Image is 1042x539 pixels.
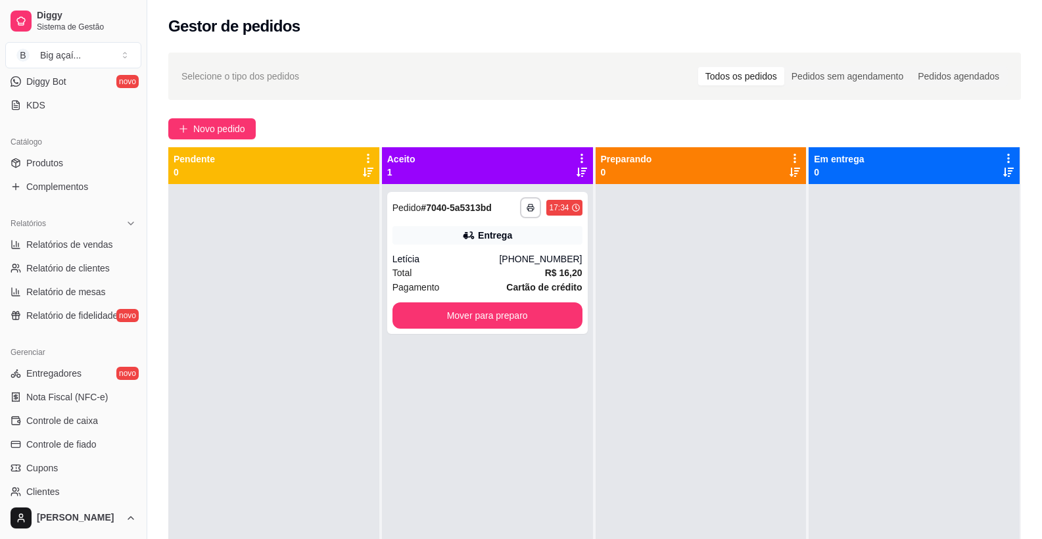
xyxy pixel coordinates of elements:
div: Pedidos sem agendamento [784,67,911,85]
button: Select a team [5,42,141,68]
span: Diggy Bot [26,75,66,88]
a: Clientes [5,481,141,502]
span: Complementos [26,180,88,193]
a: DiggySistema de Gestão [5,5,141,37]
div: Big açaí ... [40,49,81,62]
span: Produtos [26,156,63,170]
span: Nota Fiscal (NFC-e) [26,390,108,404]
div: Pedidos agendados [911,67,1006,85]
span: Total [392,266,412,280]
a: Controle de fiado [5,434,141,455]
a: Relatórios de vendas [5,234,141,255]
span: Controle de caixa [26,414,98,427]
a: KDS [5,95,141,116]
strong: R$ 16,20 [545,268,582,278]
span: [PERSON_NAME] [37,512,120,524]
a: Diggy Botnovo [5,71,141,92]
div: Letícia [392,252,500,266]
a: Controle de caixa [5,410,141,431]
p: 1 [387,166,415,179]
span: Relatório de fidelidade [26,309,118,322]
p: 0 [814,166,864,179]
span: B [16,49,30,62]
div: 17:34 [549,202,569,213]
strong: Cartão de crédito [506,282,582,293]
div: Gerenciar [5,342,141,363]
a: Relatório de clientes [5,258,141,279]
span: Entregadores [26,367,82,380]
a: Relatório de mesas [5,281,141,302]
span: plus [179,124,188,133]
p: 0 [601,166,652,179]
a: Entregadoresnovo [5,363,141,384]
div: Catálogo [5,131,141,152]
button: [PERSON_NAME] [5,502,141,534]
a: Relatório de fidelidadenovo [5,305,141,326]
span: Sistema de Gestão [37,22,136,32]
span: KDS [26,99,45,112]
p: 0 [174,166,215,179]
p: Em entrega [814,152,864,166]
div: Entrega [478,229,512,242]
span: Relatórios de vendas [26,238,113,251]
button: Novo pedido [168,118,256,139]
span: Clientes [26,485,60,498]
p: Pendente [174,152,215,166]
p: Preparando [601,152,652,166]
span: Novo pedido [193,122,245,136]
span: Relatório de clientes [26,262,110,275]
span: Pedido [392,202,421,213]
span: Relatório de mesas [26,285,106,298]
span: Diggy [37,10,136,22]
strong: # 7040-5a5313bd [421,202,491,213]
span: Relatórios [11,218,46,229]
a: Cupons [5,457,141,479]
button: Mover para preparo [392,302,582,329]
div: Todos os pedidos [698,67,784,85]
span: Controle de fiado [26,438,97,451]
div: [PHONE_NUMBER] [499,252,582,266]
h2: Gestor de pedidos [168,16,300,37]
a: Produtos [5,152,141,174]
a: Nota Fiscal (NFC-e) [5,387,141,408]
span: Pagamento [392,280,440,294]
p: Aceito [387,152,415,166]
a: Complementos [5,176,141,197]
span: Selecione o tipo dos pedidos [181,69,299,83]
span: Cupons [26,461,58,475]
